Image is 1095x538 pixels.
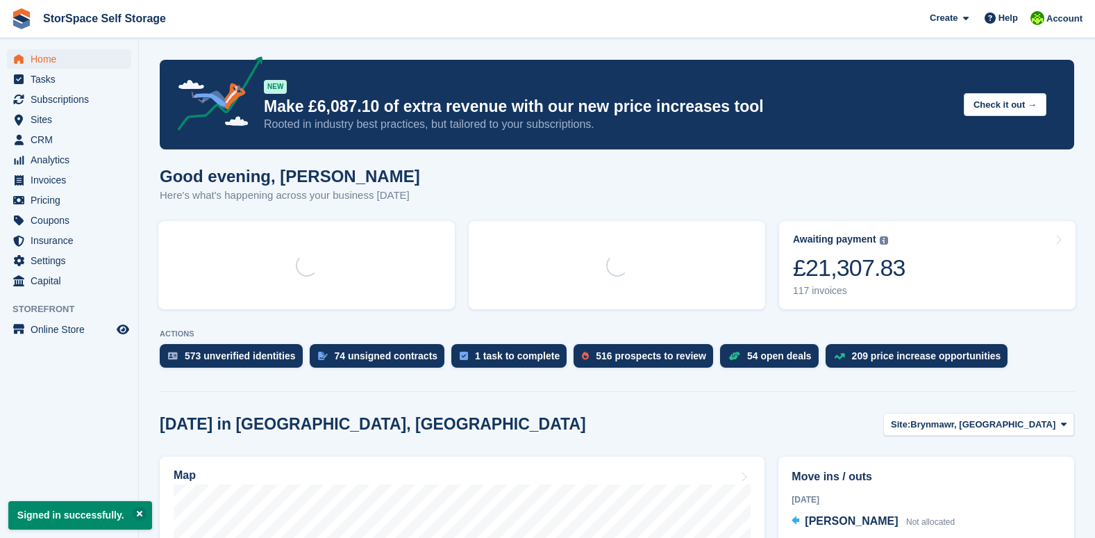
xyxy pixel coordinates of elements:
img: icon-info-grey-7440780725fd019a000dd9b08b2336e03edf1995a4989e88bcd33f0948082b44.svg [880,236,888,245]
span: Sites [31,110,114,129]
div: 54 open deals [747,350,812,361]
a: menu [7,90,131,109]
h2: [DATE] in [GEOGRAPHIC_DATA], [GEOGRAPHIC_DATA] [160,415,586,434]
a: menu [7,49,131,69]
div: 573 unverified identities [185,350,296,361]
a: 209 price increase opportunities [826,344,1015,375]
a: menu [7,211,131,230]
img: deal-1b604bf984904fb50ccaf53a9ad4b4a5d6e5aea283cecdc64d6e3604feb123c2.svg [728,351,740,361]
div: 516 prospects to review [596,350,706,361]
p: Signed in successfully. [8,501,152,530]
div: NEW [264,80,287,94]
img: prospect-51fa495bee0391a8d652442698ab0144808aea92771e9ea1ae160a38d050c398.svg [582,352,589,360]
a: [PERSON_NAME] Not allocated [792,513,955,531]
img: price_increase_opportunities-93ffe204e8149a01c8c9dc8f82e8f89637d9d84a8eef4429ea346261dce0b2c0.svg [834,353,845,359]
span: Analytics [31,150,114,170]
button: Site: Brynmawr, [GEOGRAPHIC_DATA] [883,413,1074,436]
div: £21,307.83 [793,254,905,282]
div: 74 unsigned contracts [335,350,438,361]
a: menu [7,190,131,210]
span: Coupons [31,211,114,230]
a: StorSpace Self Storage [37,7,172,30]
span: Tasks [31,70,114,89]
span: Online Store [31,320,114,339]
span: CRM [31,130,114,149]
h1: Good evening, [PERSON_NAME] [160,167,420,186]
a: menu [7,170,131,190]
a: Preview store [115,321,131,338]
img: task-75834270c22a3079a89374b754ae025e5fb1db73e45f91037f5363f120a921f8.svg [460,352,468,360]
a: 1 task to complete [451,344,574,375]
a: Awaiting payment £21,307.83 117 invoices [779,221,1076,309]
span: Site: [891,418,910,432]
div: 209 price increase opportunities [852,350,1001,361]
span: Invoices [31,170,114,190]
img: verify_identity-adf6edd0f0f0b5bbfe63781bf79b02c33cf7c696d77639b501bdc392416b5a36.svg [168,352,178,360]
span: Create [930,11,958,25]
p: Here's what's happening across your business [DATE] [160,188,420,204]
span: Insurance [31,231,114,250]
a: 516 prospects to review [574,344,720,375]
a: menu [7,70,131,89]
span: Storefront [12,302,138,316]
span: Pricing [31,190,114,210]
a: menu [7,130,131,149]
h2: Move ins / outs [792,468,1061,485]
img: price-adjustments-announcement-icon-8257ccfd72463d97f412b2fc003d46551f7dbcb40ab6d574587a9cd5c0d94... [166,56,263,136]
a: menu [7,150,131,170]
p: ACTIONS [160,329,1074,339]
img: paul catt [1030,11,1044,25]
div: [DATE] [792,494,1061,506]
a: menu [7,231,131,250]
span: Capital [31,271,114,291]
p: Make £6,087.10 of extra revenue with our new price increases tool [264,97,953,117]
h2: Map [174,469,196,482]
div: 1 task to complete [475,350,560,361]
button: Check it out → [964,93,1046,116]
span: Help [998,11,1018,25]
div: 117 invoices [793,285,905,297]
p: Rooted in industry best practices, but tailored to your subscriptions. [264,117,953,132]
img: contract_signature_icon-13c848040528278c33f63329250d36e43548de30e8caae1d1a13099fd9432cc5.svg [318,352,328,360]
span: Settings [31,251,114,270]
a: 74 unsigned contracts [310,344,452,375]
img: stora-icon-8386f47178a22dfd0bd8f6a31ec36ba5ce8667c1dd55bd0f319d3a0aa187defe.svg [11,8,32,29]
div: Awaiting payment [793,234,876,245]
span: Account [1046,12,1083,26]
span: Not allocated [906,517,955,527]
a: menu [7,271,131,291]
a: 573 unverified identities [160,344,310,375]
a: menu [7,251,131,270]
span: Home [31,49,114,69]
span: Subscriptions [31,90,114,109]
a: menu [7,110,131,129]
span: [PERSON_NAME] [805,515,898,527]
span: Brynmawr, [GEOGRAPHIC_DATA] [910,418,1055,432]
a: 54 open deals [720,344,826,375]
a: menu [7,320,131,339]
